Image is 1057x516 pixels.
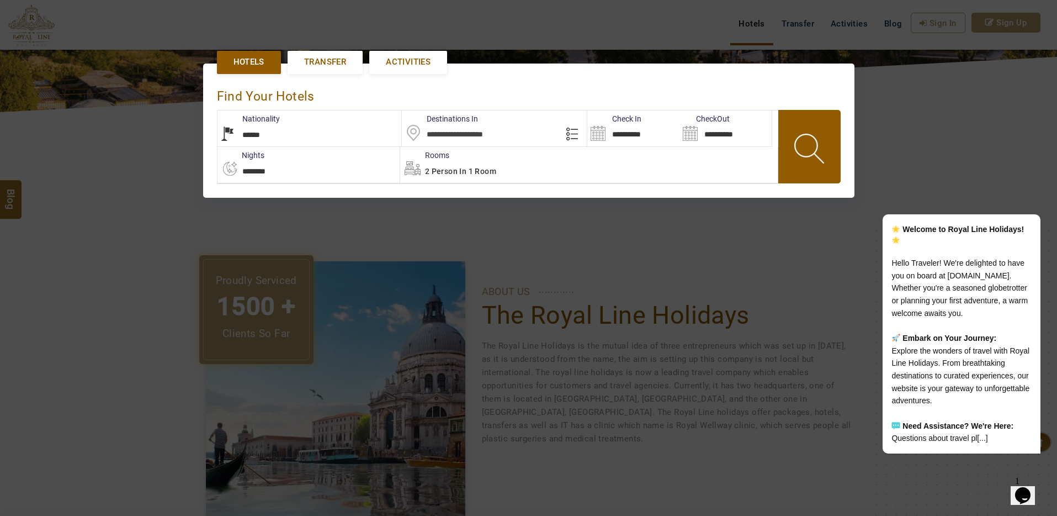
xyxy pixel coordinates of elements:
iframe: chat widget [847,102,1046,466]
span: Transfer [304,56,346,68]
a: Transfer [288,51,363,73]
label: CheckOut [679,113,730,124]
span: Activities [386,56,431,68]
div: Find Your Hotels [217,77,841,110]
input: Search [587,110,679,146]
label: nights [217,150,264,161]
span: 2 Person in 1 Room [425,167,496,176]
label: Rooms [400,150,449,161]
input: Search [679,110,772,146]
label: Nationality [217,113,280,124]
label: Check In [587,113,641,124]
span: Hotels [233,56,264,68]
label: Destinations In [402,113,478,124]
a: Activities [369,51,447,73]
iframe: chat widget [1011,472,1046,505]
a: Hotels [217,51,281,73]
